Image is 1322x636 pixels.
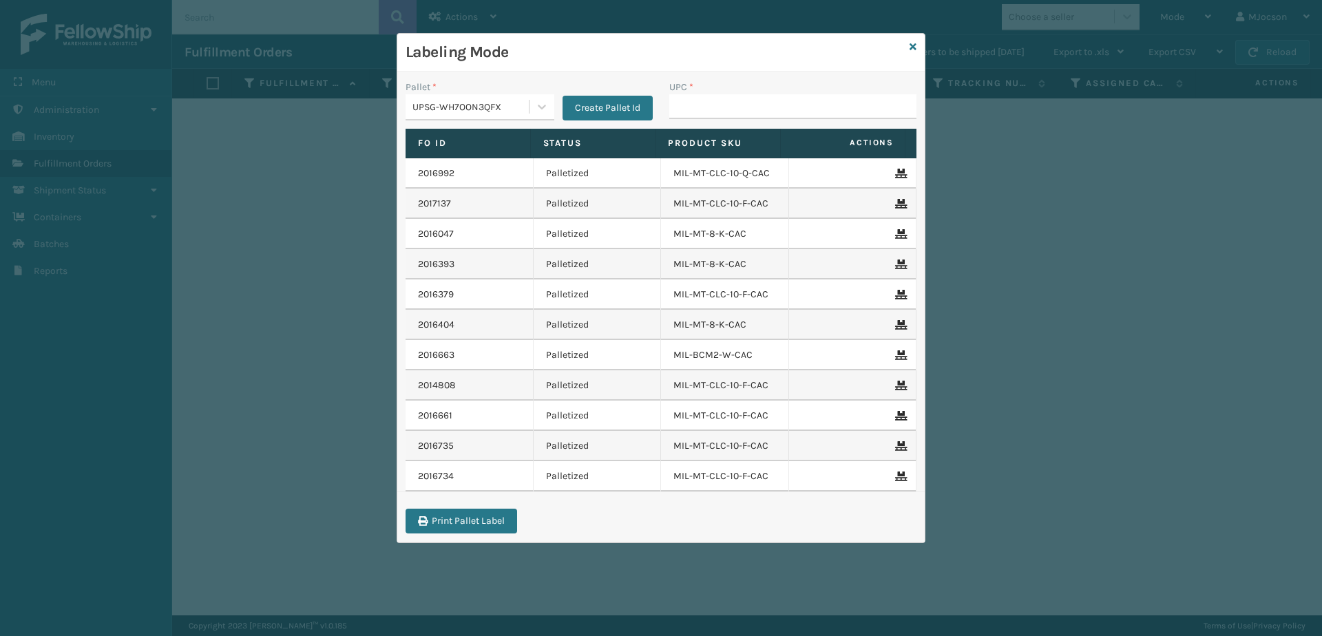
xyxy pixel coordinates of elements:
td: Palletized [534,158,662,189]
a: 2016047 [418,227,454,241]
i: Remove From Pallet [895,259,903,269]
td: Palletized [534,461,662,491]
div: UPSG-WH7OON3QFX [412,100,530,114]
a: 2016992 [418,167,454,180]
i: Remove From Pallet [895,290,903,299]
td: MIL-MT-CLC-10-F-CAC [661,189,789,219]
td: Palletized [534,431,662,461]
td: MIL-BCM2-W-CAC [661,340,789,370]
i: Remove From Pallet [895,471,903,481]
a: 2017137 [418,197,451,211]
td: Palletized [534,219,662,249]
td: Palletized [534,310,662,340]
i: Remove From Pallet [895,411,903,421]
td: MIL-MT-8-K-CAC [661,249,789,279]
i: Remove From Pallet [895,199,903,209]
td: Palletized [534,249,662,279]
td: MIL-MT-CLC-10-Q-CAC [661,158,789,189]
td: MIL-MT-CLC-10-F-CAC [661,431,789,461]
a: 2016661 [418,409,452,423]
label: Fo Id [418,137,518,149]
td: MIL-MT-CLC-10-F-CAC [661,401,789,431]
button: Print Pallet Label [406,509,517,533]
i: Remove From Pallet [895,350,903,360]
a: 2016663 [418,348,454,362]
a: 2016734 [418,469,454,483]
span: Actions [785,131,903,154]
td: MIL-MT-CLC-10-F-CAC [661,370,789,401]
button: Create Pallet Id [563,96,653,120]
td: MIL-MT-8-K-CAC [661,310,789,340]
td: Palletized [534,279,662,310]
a: 2016735 [418,439,454,453]
td: MIL-MT-8-K-CAC [661,219,789,249]
i: Remove From Pallet [895,320,903,330]
label: Pallet [406,80,437,94]
a: 2014808 [418,379,456,392]
label: UPC [669,80,693,94]
a: 2016404 [418,318,454,332]
a: 2016393 [418,257,454,271]
td: Palletized [534,189,662,219]
h3: Labeling Mode [406,42,904,63]
td: Palletized [534,340,662,370]
label: Status [543,137,643,149]
i: Remove From Pallet [895,229,903,239]
td: Palletized [534,370,662,401]
i: Remove From Pallet [895,381,903,390]
td: MIL-MT-CLC-10-F-CAC [661,279,789,310]
a: 2016379 [418,288,454,301]
i: Remove From Pallet [895,441,903,451]
td: MIL-MT-CLC-10-F-CAC [661,461,789,491]
i: Remove From Pallet [895,169,903,178]
label: Product SKU [668,137,768,149]
td: Palletized [534,401,662,431]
